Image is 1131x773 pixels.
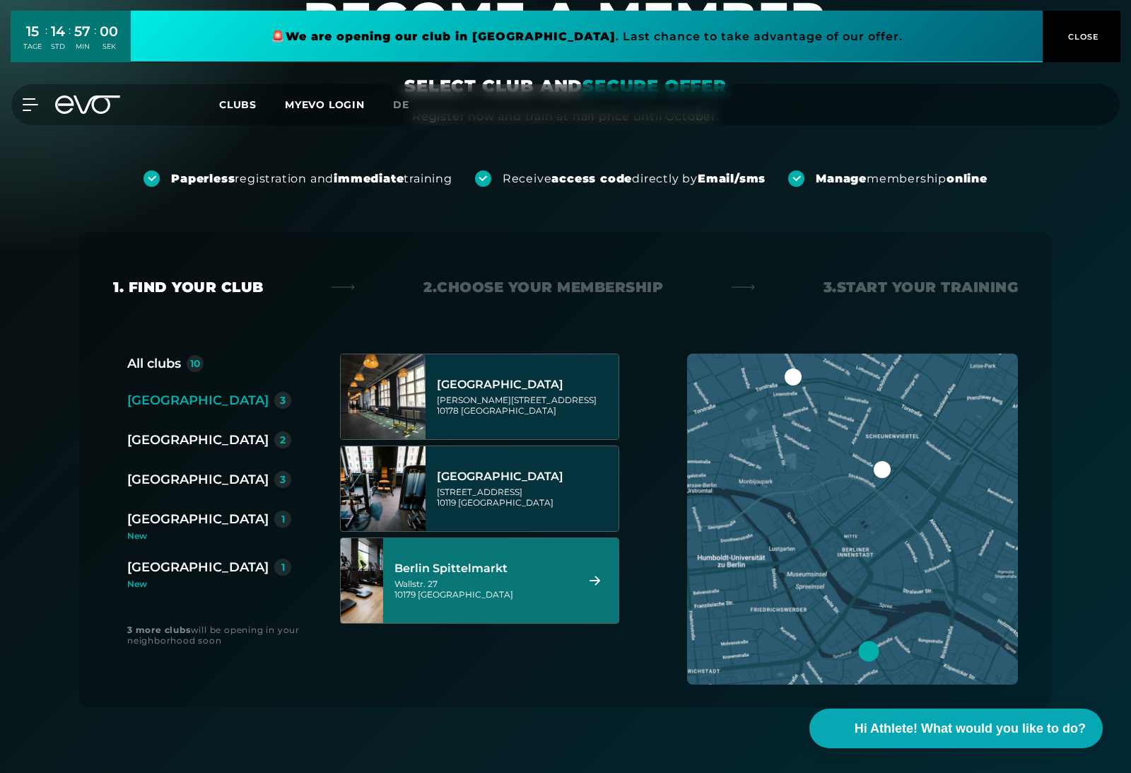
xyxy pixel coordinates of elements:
[334,172,404,185] strong: immediate
[190,359,201,368] div: 10
[100,21,118,42] div: 00
[393,97,426,113] a: de
[127,509,269,529] div: [GEOGRAPHIC_DATA]
[100,42,118,52] div: SEK
[341,354,426,439] img: Berlin Alexanderplatz
[127,354,181,373] div: All clubs
[127,557,269,577] div: [GEOGRAPHIC_DATA]
[127,532,303,540] div: New
[51,42,65,52] div: STD
[127,580,291,588] div: New
[127,624,191,635] strong: 3 more clubs
[437,378,614,392] div: [GEOGRAPHIC_DATA]
[393,98,409,111] span: de
[824,277,1019,297] div: 3. Start your Training
[809,709,1103,748] button: Hi Athlete! What would you like to do?
[437,395,614,416] div: [PERSON_NAME][STREET_ADDRESS] 10178 [GEOGRAPHIC_DATA]
[687,354,1018,685] img: map
[74,21,90,42] div: 57
[127,430,269,450] div: [GEOGRAPHIC_DATA]
[113,277,264,297] div: 1. Find your club
[23,21,42,42] div: 15
[171,172,235,185] strong: Paperless
[280,395,286,405] div: 3
[320,538,404,623] img: Berlin Spittelmarkt
[94,23,96,60] div: :
[280,435,286,445] div: 2
[816,172,867,185] strong: Manage
[219,98,257,111] span: Clubs
[127,624,312,646] div: will be opening in your neighborhood soon
[23,42,42,52] div: TAGE
[51,21,65,42] div: 14
[127,390,269,410] div: [GEOGRAPHIC_DATA]
[855,719,1086,738] span: Hi Athlete! What would you like to do?
[285,98,365,111] a: MYEVO LOGIN
[1065,30,1099,43] span: CLOSE
[394,562,572,576] div: Berlin Spittelmarkt
[437,487,614,508] div: [STREET_ADDRESS] 10119 [GEOGRAPHIC_DATA]
[551,172,632,185] strong: access code
[698,172,766,185] strong: Email/sms
[171,171,452,187] div: registration and training
[947,172,988,185] strong: online
[394,579,572,600] div: Wallstr. 27 10179 [GEOGRAPHIC_DATA]
[281,514,285,524] div: 1
[45,23,47,60] div: :
[1043,11,1120,62] button: CLOSE
[503,171,766,187] div: Receive directly by
[74,42,90,52] div: MIN
[423,277,663,297] div: 2. Choose your membership
[280,475,286,484] div: 3
[69,23,71,60] div: :
[219,98,285,111] a: Clubs
[437,470,614,484] div: [GEOGRAPHIC_DATA]
[341,446,426,531] img: Berlin Rosenthaler Platz
[281,562,285,572] div: 1
[127,470,269,489] div: [GEOGRAPHIC_DATA]
[816,171,988,187] div: membership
